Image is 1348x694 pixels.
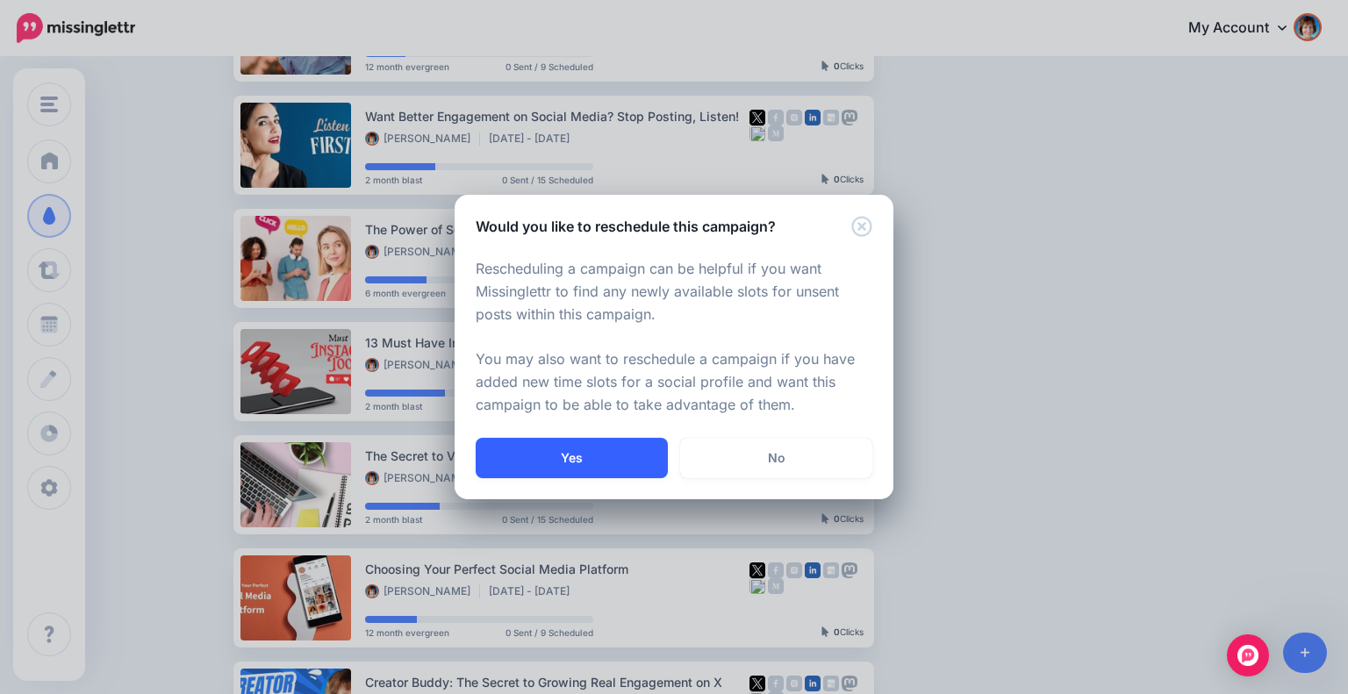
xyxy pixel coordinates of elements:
h5: Would you like to reschedule this campaign? [476,216,776,237]
p: Rescheduling a campaign can be helpful if you want Missinglettr to find any newly available slots... [476,258,872,417]
a: No [680,438,872,478]
button: Yes [476,438,668,478]
button: Close [851,216,872,238]
div: Open Intercom Messenger [1227,634,1269,676]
